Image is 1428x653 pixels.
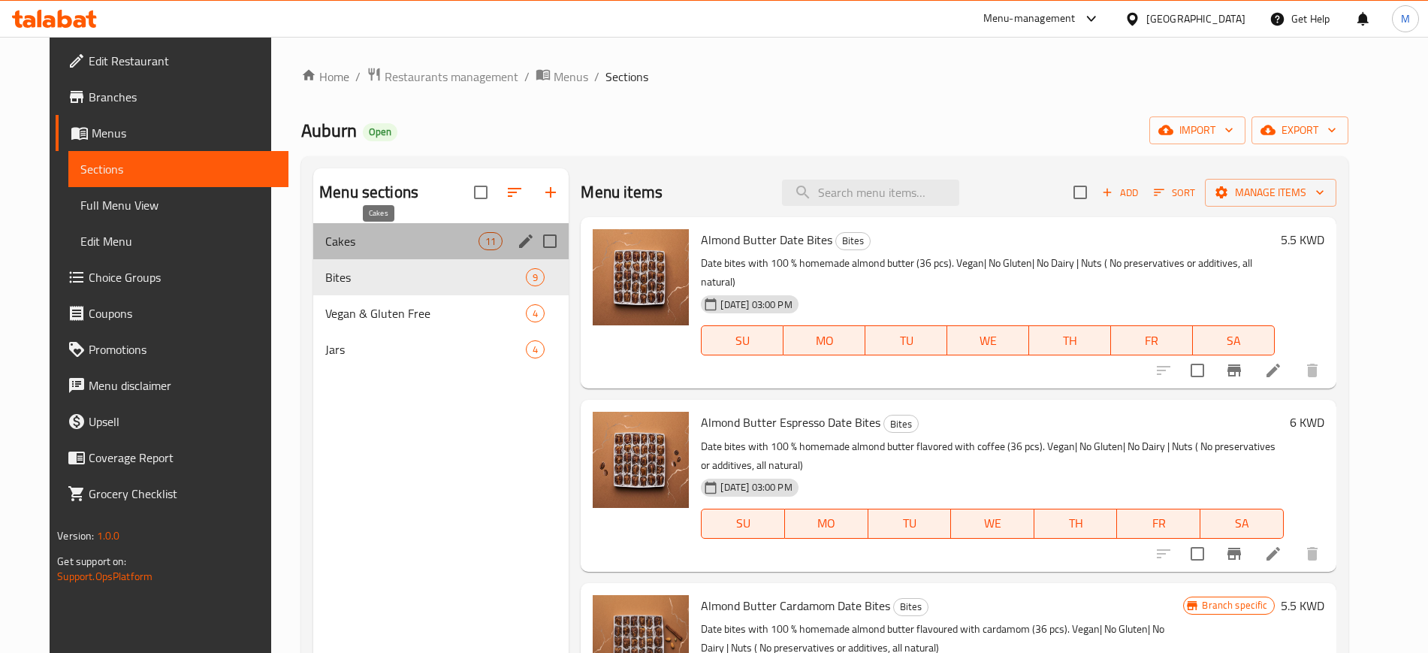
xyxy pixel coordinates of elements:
span: Bites [325,268,526,286]
button: delete [1294,536,1330,572]
button: TU [865,325,947,355]
span: Choice Groups [89,268,276,286]
a: Edit menu item [1264,545,1282,563]
span: WE [953,330,1023,352]
span: Jars [325,340,526,358]
span: Coverage Report [89,449,276,467]
button: TH [1034,509,1118,539]
h6: 5.5 KWD [1281,229,1324,250]
span: FR [1117,330,1187,352]
a: Choice Groups [56,259,288,295]
span: [DATE] 03:00 PM [714,480,798,494]
span: Version: [57,526,94,546]
span: SU [708,330,777,352]
span: SA [1199,330,1269,352]
div: items [526,304,545,322]
span: Bites [836,232,870,249]
a: Support.OpsPlatform [57,567,152,586]
span: Sections [605,68,648,86]
button: Branch-specific-item [1216,536,1252,572]
button: Manage items [1205,179,1336,207]
span: Select to update [1182,538,1213,570]
a: Menus [56,115,288,151]
a: Grocery Checklist [56,476,288,512]
button: SA [1193,325,1275,355]
div: Open [363,123,397,141]
span: Menus [554,68,588,86]
span: Manage items [1217,183,1324,202]
span: Add item [1096,181,1144,204]
span: export [1263,121,1336,140]
a: Sections [68,151,288,187]
a: Branches [56,79,288,115]
span: TU [871,330,941,352]
p: Date bites with 100 % homemade almond butter (36 pcs). Vegan| No Gluten| No Dairy | Nuts ( No pre... [701,254,1274,292]
span: Get support on: [57,552,126,571]
button: SU [701,325,783,355]
span: Open [363,125,397,138]
button: TH [1029,325,1111,355]
span: Sections [80,160,276,178]
div: Bites9 [313,259,569,295]
h6: 6 KWD [1290,412,1324,433]
span: Select section [1064,177,1096,208]
a: Edit Restaurant [56,43,288,79]
span: MO [789,330,859,352]
span: Select all sections [465,177,497,208]
li: / [355,68,361,86]
a: Menu disclaimer [56,367,288,404]
a: Full Menu View [68,187,288,223]
span: SU [708,512,778,534]
h2: Menu items [581,181,663,204]
span: Coupons [89,304,276,322]
button: Sort [1150,181,1199,204]
button: WE [951,509,1034,539]
button: FR [1111,325,1193,355]
div: items [526,340,545,358]
span: 1.0.0 [97,526,120,546]
span: Menus [92,124,276,142]
div: Bites [893,598,928,616]
a: Edit Menu [68,223,288,259]
nav: Menu sections [313,217,569,373]
img: Almond Butter Date Bites [593,229,689,325]
button: FR [1117,509,1200,539]
a: Promotions [56,331,288,367]
span: Branch specific [1196,598,1273,612]
span: 4 [527,307,544,321]
span: WE [957,512,1028,534]
div: Menu-management [983,10,1076,28]
span: import [1161,121,1233,140]
div: Cakes11edit [313,223,569,259]
span: Menu disclaimer [89,376,276,395]
div: [GEOGRAPHIC_DATA] [1146,11,1245,27]
span: Sort items [1144,181,1205,204]
span: Almond Butter Espresso Date Bites [701,411,880,434]
button: Add section [533,174,569,210]
span: Restaurants management [385,68,518,86]
div: Jars4 [313,331,569,367]
span: Branches [89,88,276,106]
a: Coupons [56,295,288,331]
button: TU [868,509,952,539]
h6: 5.5 KWD [1281,595,1324,616]
button: MO [783,325,865,355]
div: Vegan & Gluten Free4 [313,295,569,331]
button: edit [515,230,537,252]
span: Promotions [89,340,276,358]
span: Grocery Checklist [89,485,276,503]
span: Full Menu View [80,196,276,214]
li: / [524,68,530,86]
span: Vegan & Gluten Free [325,304,526,322]
span: 9 [527,271,544,285]
span: Almond Butter Cardamom Date Bites [701,594,890,617]
button: Add [1096,181,1144,204]
span: M [1401,11,1410,27]
span: SA [1206,512,1278,534]
button: MO [785,509,868,539]
span: Auburn [301,113,357,147]
h2: Menu sections [319,181,418,204]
